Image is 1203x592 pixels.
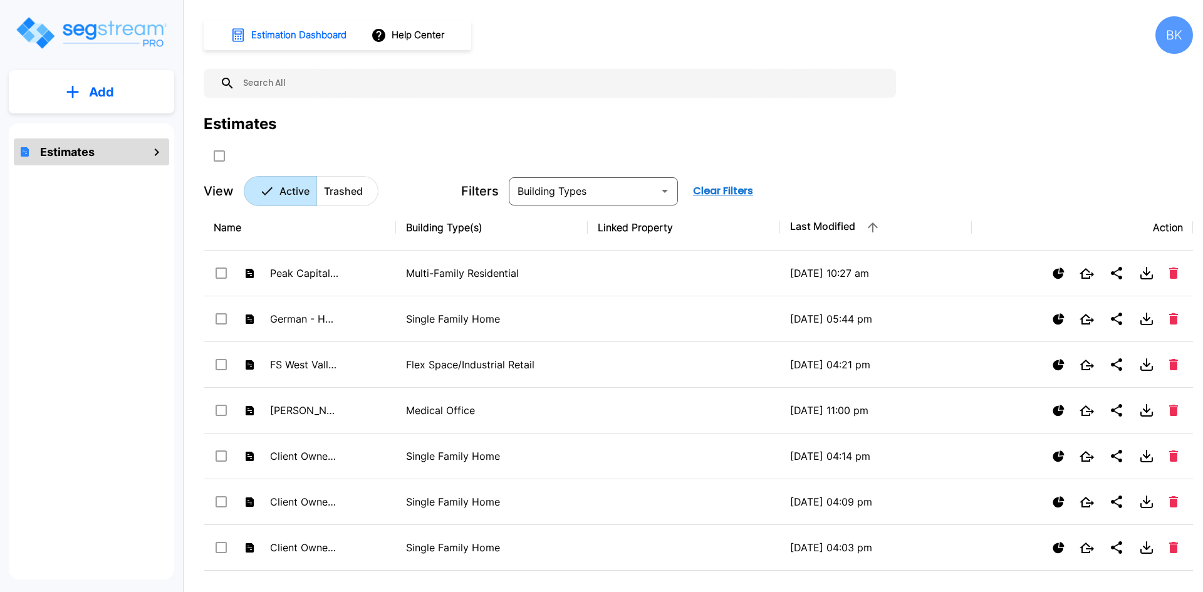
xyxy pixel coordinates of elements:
[513,182,654,200] input: Building Types
[656,182,674,200] button: Open
[1075,309,1099,330] button: Open New Tab
[270,357,339,372] p: FS West Valley LLC - [STREET_ADDRESS]
[235,69,890,98] input: Search All
[1164,400,1183,421] button: Delete
[1134,306,1159,331] button: Download
[790,311,962,326] p: [DATE] 05:44 pm
[89,83,114,101] p: Add
[1104,444,1129,469] button: Share
[14,15,168,51] img: Logo
[1075,400,1099,421] button: Open New Tab
[406,311,578,326] p: Single Family Home
[244,176,317,206] button: Active
[588,205,780,251] th: Linked Property
[1075,537,1099,558] button: Open New Tab
[270,540,339,555] p: Client Owner - [STREET_ADDRESS]
[688,179,758,204] button: Clear Filters
[1048,445,1070,467] button: Show Ranges
[270,494,339,509] p: Client Owner - [STREET_ADDRESS]
[1164,537,1183,558] button: Delete
[790,266,962,281] p: [DATE] 10:27 am
[207,143,232,169] button: SelectAll
[1104,306,1129,331] button: Share
[972,205,1193,251] th: Action
[1164,354,1183,375] button: Delete
[1048,262,1070,284] button: Show Ranges
[406,357,578,372] p: Flex Space/Industrial Retail
[1134,444,1159,469] button: Download
[406,494,578,509] p: Single Family Home
[1164,491,1183,512] button: Delete
[1048,491,1070,513] button: Show Ranges
[324,184,363,199] p: Trashed
[790,540,962,555] p: [DATE] 04:03 pm
[1048,537,1070,559] button: Show Ranges
[1104,352,1129,377] button: Share
[1075,446,1099,467] button: Open New Tab
[270,266,339,281] p: Peak Capital - Innovation Center
[1075,355,1099,375] button: Open New Tab
[396,205,588,251] th: Building Type(s)
[40,143,95,160] h1: Estimates
[270,311,339,326] p: German - HUD Units [GEOGRAPHIC_DATA]
[1164,445,1183,467] button: Delete
[1134,489,1159,514] button: Download
[251,28,346,43] h1: Estimation Dashboard
[1134,352,1159,377] button: Download
[1134,261,1159,286] button: Download
[1104,535,1129,560] button: Share
[406,449,578,464] p: Single Family Home
[1164,262,1183,284] button: Delete
[226,22,353,48] button: Estimation Dashboard
[1104,489,1129,514] button: Share
[270,403,339,418] p: [PERSON_NAME] Medical Office Improvements 2025
[790,403,962,418] p: [DATE] 11:00 pm
[1048,354,1070,376] button: Show Ranges
[1104,398,1129,423] button: Share
[406,540,578,555] p: Single Family Home
[406,403,578,418] p: Medical Office
[214,220,386,235] div: Name
[204,113,276,135] div: Estimates
[1134,398,1159,423] button: Download
[1048,308,1070,330] button: Show Ranges
[316,176,378,206] button: Trashed
[461,182,499,200] p: Filters
[204,182,234,200] p: View
[270,449,339,464] p: Client Owner - [STREET_ADDRESS]
[244,176,378,206] div: Platform
[1048,400,1070,422] button: Show Ranges
[1075,492,1099,512] button: Open New Tab
[9,74,174,110] button: Add
[368,23,449,47] button: Help Center
[279,184,310,199] p: Active
[790,449,962,464] p: [DATE] 04:14 pm
[780,205,972,251] th: Last Modified
[1104,261,1129,286] button: Share
[406,266,578,281] p: Multi-Family Residential
[790,494,962,509] p: [DATE] 04:09 pm
[1155,16,1193,54] div: BK
[1134,535,1159,560] button: Download
[1075,263,1099,284] button: Open New Tab
[1164,308,1183,330] button: Delete
[790,357,962,372] p: [DATE] 04:21 pm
